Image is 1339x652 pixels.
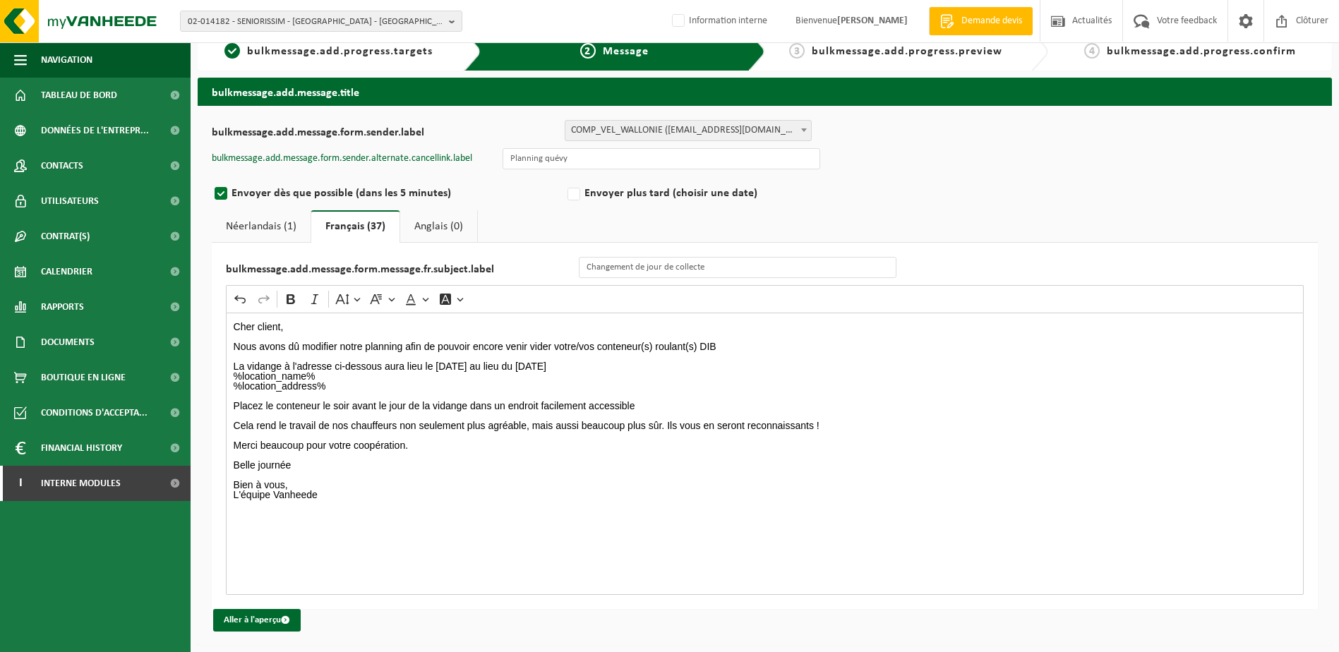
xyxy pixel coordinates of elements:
[41,466,121,501] span: Interne modules
[929,7,1033,35] a: Demande devis
[789,43,805,59] span: 3
[1107,46,1296,57] span: bulkmessage.add.progress.confirm
[234,342,1297,351] p: Nous avons dû modifier notre planning afin de pouvoir encore venir vider votre/vos conteneur(s) r...
[41,219,90,254] span: Contrat(s)
[565,121,811,140] span: COMP_VEL_WALLONIE (planning.quevy@vanheede.com)
[213,609,301,632] button: Aller à l'aperçu
[188,11,443,32] span: 02-014182 - SENIORISSIM - [GEOGRAPHIC_DATA] - [GEOGRAPHIC_DATA][STREET_ADDRESS]
[234,440,1297,450] p: Merci beaucoup pour votre coopération.
[180,11,462,32] button: 02-014182 - SENIORISSIM - [GEOGRAPHIC_DATA] - [GEOGRAPHIC_DATA][STREET_ADDRESS]
[41,42,92,78] span: Navigation
[41,254,92,289] span: Calendrier
[224,43,240,59] span: 1
[1084,43,1100,59] span: 4
[234,450,1297,470] p: Belle journée
[227,286,1303,313] div: Editor toolbar
[41,395,148,430] span: Conditions d'accepta...
[234,391,1297,411] p: Placez le conteneur le soir avant le jour de la vidange dans un endroit facilement accessible
[212,127,565,141] label: bulkmessage.add.message.form.sender.label
[234,490,1297,500] p: L'équipe Vanheede
[565,120,812,141] span: COMP_VEL_WALLONIE (planning.quevy@vanheede.com)
[311,210,400,243] a: Français (37)
[41,360,126,395] span: Boutique en ligne
[226,313,1304,595] div: Rich Text Editor. Editing area: main. Press Alt+0 for help.
[212,152,472,165] button: bulkmessage.add.message.form.sender.alternate.cancellink.label
[247,46,433,57] span: bulkmessage.add.progress.targets
[212,210,311,243] a: Néerlandais (1)
[41,113,149,148] span: Données de l'entrepr...
[234,480,1297,490] p: Bien à vous,
[580,43,596,59] span: 2
[579,257,896,278] input: bulkmessage.add.message.form.message.fr.subject.placeholder
[41,325,95,360] span: Documents
[400,210,477,243] a: Anglais (0)
[212,183,565,203] label: Envoyer dès que possible (dans les 5 minutes)
[958,14,1026,28] span: Demande devis
[41,289,84,325] span: Rapports
[41,148,83,183] span: Contacts
[503,148,820,169] input: bulkmessage.add.message.form.sender.alternate.input.placeholder
[41,78,117,113] span: Tableau de bord
[234,351,1297,391] p: La vidange à l'adresse ci-dessous aura lieu le [DATE] au lieu du [DATE] %location_name% %location...
[565,183,918,203] label: Envoyer plus tard (choisir une date)
[234,322,1297,332] p: Cher client,
[837,16,908,26] strong: [PERSON_NAME]
[41,183,99,219] span: Utilisateurs
[669,11,767,32] label: Information interne
[226,264,579,278] label: bulkmessage.add.message.form.message.fr.subject.label
[198,78,1332,105] h2: bulkmessage.add.message.title
[603,46,649,57] span: Message
[14,466,27,501] span: I
[41,430,122,466] span: Financial History
[812,46,1002,57] span: bulkmessage.add.progress.preview
[234,411,1297,430] p: Cela rend le travail de nos chauffeurs non seulement plus agréable, mais aussi beaucoup plus sûr....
